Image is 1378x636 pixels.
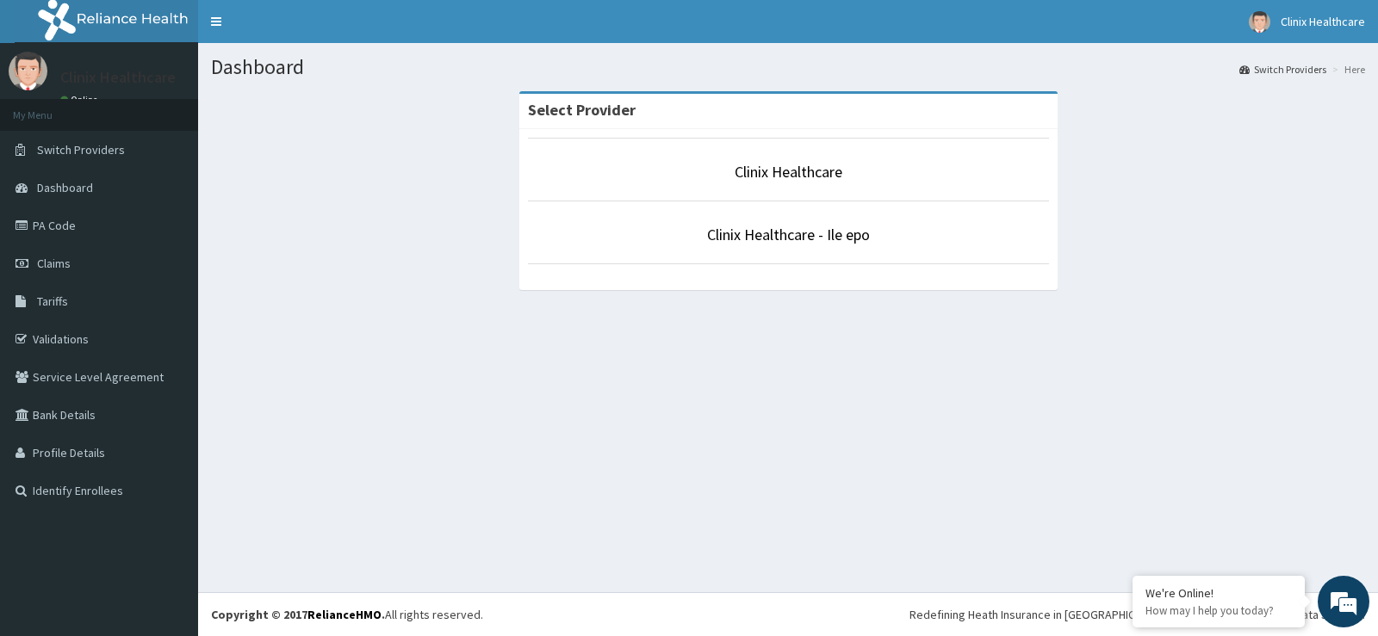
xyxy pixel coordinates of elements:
footer: All rights reserved. [198,592,1378,636]
span: Switch Providers [37,142,125,157]
span: Tariffs [37,293,68,309]
span: Dashboard [37,180,93,195]
a: RelianceHMO [307,607,382,622]
a: Clinix Healthcare [735,162,842,182]
strong: Select Provider [528,100,636,120]
li: Here [1328,62,1365,77]
img: User Image [1249,11,1270,33]
img: User Image [9,52,47,90]
h1: Dashboard [211,56,1365,78]
a: Clinix Healthcare - Ile epo [707,225,870,244]
p: Clinix Healthcare [60,70,176,85]
div: Redefining Heath Insurance in [GEOGRAPHIC_DATA] using Telemedicine and Data Science! [909,606,1365,623]
span: Clinix Healthcare [1281,14,1365,29]
div: We're Online! [1145,585,1292,601]
a: Switch Providers [1239,62,1326,77]
span: Claims [37,256,71,271]
strong: Copyright © 2017 . [211,607,385,622]
p: How may I help you today? [1145,603,1292,618]
a: Online [60,94,102,106]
